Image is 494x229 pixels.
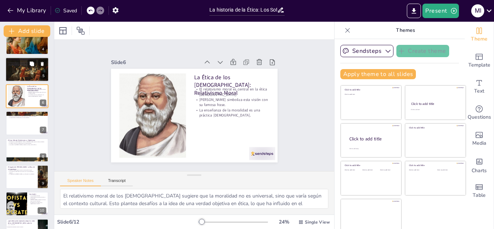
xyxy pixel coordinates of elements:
div: Add ready made slides [465,48,494,74]
div: Layout [57,25,69,37]
p: [PERSON_NAME]: La Virtud como Conocimiento [8,113,46,115]
button: Delete Slide [38,59,47,68]
button: Duplicate Slide [27,59,36,68]
span: Text [474,87,484,95]
span: Media [472,139,486,147]
p: La tragedia de [PERSON_NAME] es un llamado a la reflexión. [8,174,36,175]
span: Questions [468,113,491,121]
div: 4 [40,46,46,52]
div: Click to add body [349,148,395,149]
div: Change the overall theme [465,22,494,48]
button: Present [422,4,459,18]
p: La transición del mito al lógos es fundamental en la filosofía. [8,62,47,63]
p: La virtud se relaciona con el conocimiento en la filosofía socrática. [8,114,46,116]
div: Click to add text [409,169,432,171]
p: El Gran Debate: Relativismo vs. Objetivismo [8,139,46,141]
div: 5 [40,73,47,79]
p: Del Mito al Lógos: Un Nuevo Enfoque Filosófico [8,58,47,60]
button: Transcript [101,178,133,186]
p: [PERSON_NAME] establece las bases para una ética racional. [29,199,46,202]
p: El lógos busca una comprensión racional de la existencia. [8,64,47,66]
p: [PERSON_NAME] desafía la ética tradicional de la polis. [8,170,36,171]
div: Click to add title [349,136,396,142]
div: 10 [38,207,46,214]
p: El método socrático busca el entendimiento a través del diálogo. [8,116,46,117]
button: M I [471,4,484,18]
div: 6 [40,99,46,106]
div: Click to add title [409,126,461,129]
button: Add slide [4,25,50,37]
div: Get real-time input from your audience [465,100,494,126]
div: 7 [6,111,48,135]
p: La moralidad se fundamenta en la racionalidad. [8,117,46,118]
button: Create theme [396,45,449,57]
input: Insert title [209,5,277,15]
span: Position [76,26,85,35]
div: 9 [6,165,48,189]
p: El debate entre relativismo y objetivismo es crucial. [29,202,46,204]
p: La retórica frente a la dialéctica en la argumentación. [8,143,46,144]
div: Add charts and graphs [465,152,494,178]
div: 5 [5,57,49,82]
div: Slide 6 / 12 [57,219,199,225]
div: 8 [6,138,48,162]
p: La Ética de los [DEMOGRAPHIC_DATA]: Relativismo Moral [195,73,272,105]
button: Apply theme to all slides [340,69,416,79]
p: Conclusión [29,193,46,195]
div: Click to add text [345,94,396,96]
div: M I [471,4,484,17]
span: Charts [472,167,487,175]
span: Table [473,191,486,199]
p: ¿Qué afirmación representa mejor la visión de los [DEMOGRAPHIC_DATA] sobre la moralidad? [8,220,36,226]
div: Click to add title [409,164,461,167]
span: Theme [471,35,487,43]
div: Add a table [465,178,494,204]
div: Click to add title [345,164,396,167]
p: La condena de [PERSON_NAME] simboliza el clímax del conflicto. [8,144,46,145]
div: Click to add text [411,109,459,111]
div: Add text boxes [465,74,494,100]
p: El Legado de [PERSON_NAME]: La Ética de la Conciencia [8,166,36,170]
div: 9 [40,180,46,187]
p: El debate entre [DEMOGRAPHIC_DATA] y [PERSON_NAME] marcó la ética occidental. [8,141,46,143]
div: Click to add text [380,169,396,171]
div: Saved [55,7,77,14]
div: 10 [6,192,48,216]
div: 24 % [275,219,293,225]
div: Click to add title [411,102,459,106]
span: Consideran que la moralidad es objetiva y universal. [7,226,37,227]
div: Add images, graphics, shapes or video [465,126,494,152]
p: [PERSON_NAME] simboliza esta visión con su famosa frase. [27,92,46,94]
p: El relativismo moral es central en la ética [DEMOGRAPHIC_DATA]. [27,89,46,92]
button: Sendsteps [340,45,393,57]
button: Export to PowerPoint [407,4,421,18]
div: 7 [40,127,46,133]
div: 8 [40,153,46,160]
div: Click to add text [345,169,361,171]
p: La enseñanza de la moralidad es una práctica [DEMOGRAPHIC_DATA]. [193,107,268,126]
div: Slide 6 [116,50,204,66]
span: Template [468,61,490,69]
p: La enseñanza de la moralidad es una práctica [DEMOGRAPHIC_DATA]. [27,94,46,97]
p: [PERSON_NAME] simboliza esta visión con su famosa frase. [194,97,269,115]
p: Los [DEMOGRAPHIC_DATA] se adaptaron a esta nueva realidad social. [8,36,46,38]
span: Single View [305,219,330,225]
button: Speaker Notes [60,178,101,186]
div: Click to add title [345,88,396,91]
p: Los valores [PERSON_NAME] son cuestionados en su origen. [8,63,47,65]
p: La conciencia individual se convierte en un principio ético superior. [8,171,36,173]
p: La contribución de los [DEMOGRAPHIC_DATA] a la ética es significativa. [29,195,46,199]
div: 6 [6,84,48,108]
p: Themes [353,22,457,39]
div: 4 [6,30,48,54]
textarea: El relativismo moral de los [DEMOGRAPHIC_DATA] sugiere que la moralidad no es universal, sino que... [60,189,328,209]
div: Click to add text [437,169,460,171]
p: La Ética de los [DEMOGRAPHIC_DATA]: Relativismo Moral [27,85,46,92]
div: Click to add text [362,169,379,171]
button: My Library [5,5,49,16]
p: El relativismo moral es central en la ética [DEMOGRAPHIC_DATA]. [195,87,271,105]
